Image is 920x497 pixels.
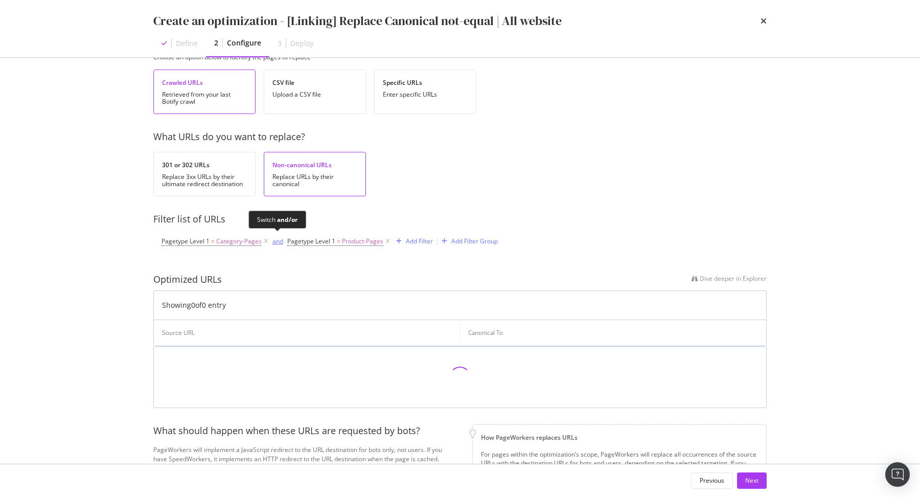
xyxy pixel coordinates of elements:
div: Crawled URLs [162,78,247,87]
div: What should happen when these URLs are requested by bots? [153,424,456,438]
div: Deploy [290,38,314,49]
div: Add Filter Group [451,237,498,245]
button: Previous [691,472,733,489]
th: Source URL [154,320,460,346]
div: Add Filter [406,237,433,245]
span: = [337,237,340,245]
div: Switch [257,215,297,224]
div: What URLs do you want to replace? [153,130,767,144]
div: Open Intercom Messenger [885,462,910,487]
button: Add Filter [392,235,433,247]
span: Dive deeper in Explorer [700,274,767,283]
div: and/or [277,215,297,224]
button: Next [737,472,767,489]
div: For pages within the optimization’s scope, PageWorkers will replace all occurrences of the source... [481,450,758,485]
div: PageWorkers will implement a JavaScript redirect to the URL destination for bots only, not users.... [153,445,456,463]
span: Product-Pages [342,234,383,248]
div: 2 [214,38,218,48]
div: Enter specific URLs [383,91,468,98]
span: = [211,237,215,245]
span: Pagetype Level 1 [162,237,210,245]
div: Next [745,476,758,485]
div: Replace 3xx URLs by their ultimate redirect destination [162,173,247,188]
a: Dive deeper in Explorer [692,273,767,286]
div: and [272,237,283,245]
div: Retrieved from your last Botify crawl [162,91,247,105]
div: Upload a CSV file [272,91,357,98]
div: 301 or 302 URLs [162,161,247,169]
div: Create an optimization - [Linking] Replace Canonical not-equal | All website [153,12,562,30]
div: 3 [278,38,282,49]
div: How PageWorkers replaces URLs [481,433,758,442]
div: Specific URLs [383,78,468,87]
div: CSV file [272,78,357,87]
span: Category-Pages [216,234,262,248]
div: Showing 0 of 0 entry [162,300,226,310]
div: Non-canonical URLs [272,161,357,169]
span: Pagetype Level 1 [287,237,335,245]
div: Filter list of URLs [153,213,767,226]
th: Canonical To [460,320,766,346]
div: Replace URLs by their canonical [272,173,357,188]
div: Optimized URLs [153,273,222,286]
div: Define [176,38,198,49]
button: and [272,236,283,246]
div: times [761,12,767,30]
div: Configure [227,38,261,48]
button: Add Filter Group [438,235,498,247]
div: Previous [700,476,724,485]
